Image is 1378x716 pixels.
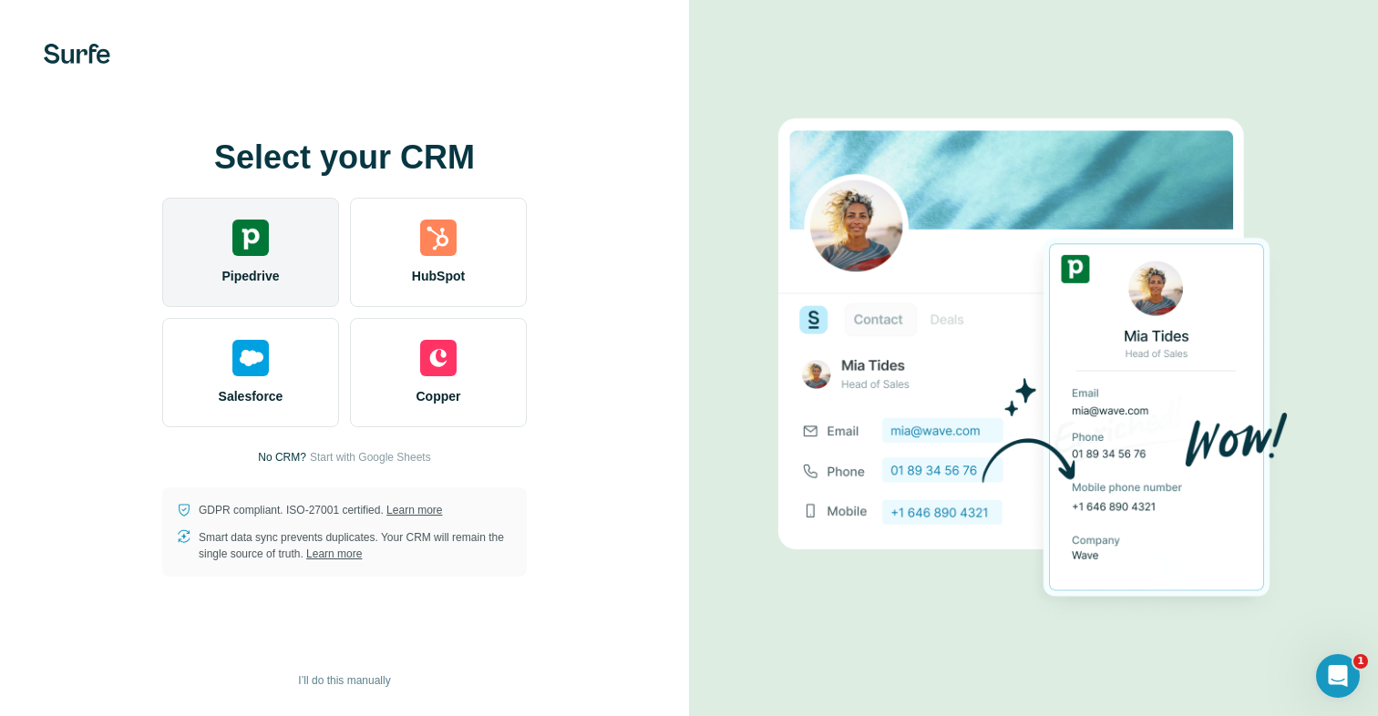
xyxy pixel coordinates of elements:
a: Learn more [386,504,442,517]
span: Pipedrive [221,267,279,285]
span: 1 [1353,654,1368,669]
p: GDPR compliant. ISO-27001 certified. [199,502,442,518]
button: I’ll do this manually [285,667,403,694]
p: No CRM? [258,449,306,465]
h1: Select your CRM [162,139,527,176]
iframe: Intercom live chat [1316,654,1360,698]
img: hubspot's logo [420,220,457,256]
button: Start with Google Sheets [310,449,431,465]
span: HubSpot [412,267,465,285]
img: copper's logo [420,340,457,376]
p: Smart data sync prevents duplicates. Your CRM will remain the single source of truth. [199,529,512,562]
img: Surfe's logo [44,44,110,64]
span: Salesforce [219,387,283,405]
img: PIPEDRIVE image [778,87,1289,629]
a: Learn more [306,547,362,560]
span: Copper [416,387,461,405]
span: I’ll do this manually [298,672,390,689]
img: pipedrive's logo [232,220,269,256]
img: salesforce's logo [232,340,269,376]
